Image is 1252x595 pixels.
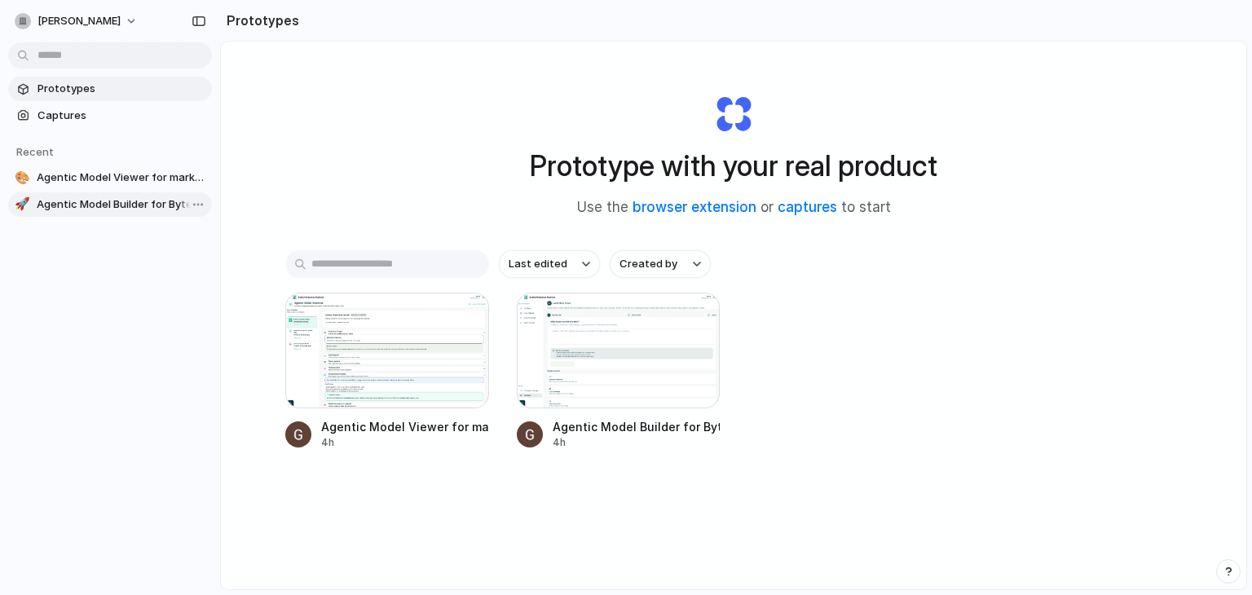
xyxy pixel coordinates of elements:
span: Created by [619,256,677,272]
div: Agentic Model Viewer for marketers [321,418,489,435]
span: Recent [16,145,54,158]
div: 4h [321,435,489,450]
a: Captures [8,104,212,128]
a: Agentic Model Builder for Bytek Prediction PlatformAgentic Model Builder for Bytek Prediction Pla... [517,293,721,450]
a: captures [778,199,837,215]
h1: Prototype with your real product [530,144,937,187]
span: Agentic Model Builder for Bytek Prediction Platform [37,196,205,213]
div: 🎨 [15,170,30,186]
button: Last edited [499,250,600,278]
span: Agentic Model Viewer for marketers [37,170,205,186]
span: [PERSON_NAME] [37,13,121,29]
a: 🚀Agentic Model Builder for Bytek Prediction Platform [8,192,212,217]
span: Prototypes [37,81,205,97]
a: 🎨Agentic Model Viewer for marketers [8,165,212,190]
a: Agentic Model Viewer for marketersAgentic Model Viewer for marketers4h [285,293,489,450]
h2: Prototypes [220,11,299,30]
a: browser extension [633,199,756,215]
div: Agentic Model Builder for Bytek Prediction Platform [553,418,721,435]
button: Created by [610,250,711,278]
span: Last edited [509,256,567,272]
div: 🚀 [15,196,30,213]
button: [PERSON_NAME] [8,8,146,34]
a: Prototypes [8,77,212,101]
span: Use the or to start [577,197,891,218]
span: Captures [37,108,205,124]
div: 4h [553,435,721,450]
